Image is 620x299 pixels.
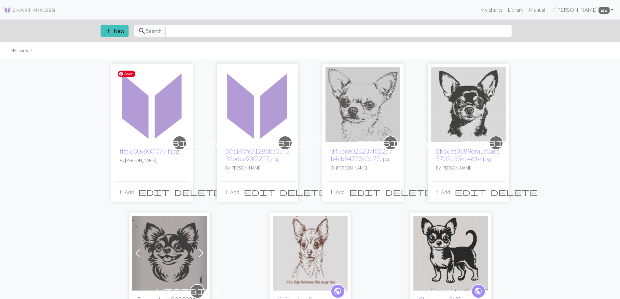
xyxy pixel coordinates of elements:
span: Save [118,71,135,77]
span: visibility [350,138,431,148]
p: By [PERSON_NAME] [331,165,395,171]
button: Delete [488,186,540,198]
i: public [474,285,482,298]
span: visibility [157,286,238,296]
li: My charts [10,48,28,54]
a: d45dce028237f082d7b4cb84753e0b77.jpg [325,101,400,107]
a: Chihuahua S.webp [273,249,348,255]
span: delete [385,187,432,197]
img: Screenshot_20250819_071436_Pinterest.jpg.png [132,216,207,291]
button: Edit [452,186,488,198]
a: 30c140fc31283bc054332bdea93f2227.jpg [220,101,295,107]
span: edit [244,187,275,197]
button: Add [115,186,136,198]
button: Delete [383,186,434,198]
a: flat,600x600,075,f.jpg [115,101,189,107]
img: 8b66ce3689cea5a0aec5702d55ec461e.jpg [431,67,506,142]
button: Add [220,186,241,198]
span: Search [146,27,161,35]
i: Edit [349,188,380,196]
p: By [PERSON_NAME] [120,157,184,164]
span: search [138,26,146,35]
p: By [PERSON_NAME] [436,165,501,171]
img: flat,600x600,075,f.jpg [115,67,189,142]
img: d45dce028237f082d7b4cb84753e0b77.jpg [325,67,400,142]
span: delete [280,187,326,197]
span: edit [455,187,486,197]
span: add [117,187,125,197]
span: add [433,187,441,197]
span: add [222,187,230,197]
i: Edit [455,188,486,196]
i: private [455,136,537,149]
i: public [334,285,342,298]
a: 8b66ce3689cea5a0aec5702d55ec461e.jpg [431,101,506,107]
i: private [139,136,220,149]
a: Hi[PERSON_NAME] pro [548,3,616,16]
button: Edit [347,186,383,198]
span: edit [138,187,170,197]
a: 8b66ce3689cea5a0aec5702d55ec461e.jpg [436,147,499,162]
button: Edit [241,186,277,198]
a: Screenshot_20250819_071436_Pinterest.jpg.png [132,249,207,255]
span: public [474,286,482,296]
span: public [334,286,342,296]
img: Logo [4,6,56,14]
i: private [244,136,326,149]
span: add [105,26,113,35]
a: flat,600x600,075,f.jpg [120,147,179,155]
span: delete [174,187,221,197]
a: Chihuahua SVG.webp [413,249,488,255]
img: Chihuahua SVG.webp [413,216,488,291]
span: add [328,187,336,197]
span: visibility [139,138,220,148]
span: delete [490,187,537,197]
a: Library [505,3,526,16]
a: public [471,284,486,298]
button: Add [325,186,347,198]
button: Delete [277,186,329,198]
img: Chihuahua S.webp [273,216,348,291]
span: visibility [244,138,326,148]
span: edit [349,187,380,197]
span: pro [599,7,610,14]
img: 30c140fc31283bc054332bdea93f2227.jpg [220,67,295,142]
a: public [331,284,345,298]
button: Add [431,186,452,198]
a: My charts [477,3,505,16]
button: Edit [136,186,172,198]
i: private [157,285,238,298]
button: Delete [172,186,223,198]
a: 30c140fc31283bc054332bdea93f2227.jpg [225,147,290,162]
p: By [PERSON_NAME] [225,165,290,171]
span: visibility [455,138,537,148]
button: New [101,25,129,37]
i: Edit [244,188,275,196]
a: d45dce028237f082d7b4cb84753e0b77.jpg [331,147,393,162]
a: Manual [526,3,548,16]
i: Edit [138,188,170,196]
i: private [350,136,431,149]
